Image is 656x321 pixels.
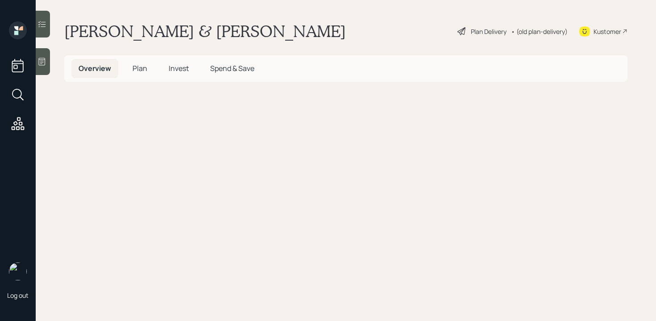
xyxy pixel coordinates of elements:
div: Kustomer [594,27,621,36]
span: Plan [133,63,147,73]
div: • (old plan-delivery) [511,27,568,36]
div: Plan Delivery [471,27,507,36]
h1: [PERSON_NAME] & [PERSON_NAME] [64,21,346,41]
span: Invest [169,63,189,73]
span: Overview [79,63,111,73]
div: Log out [7,291,29,300]
span: Spend & Save [210,63,254,73]
img: retirable_logo.png [9,263,27,280]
